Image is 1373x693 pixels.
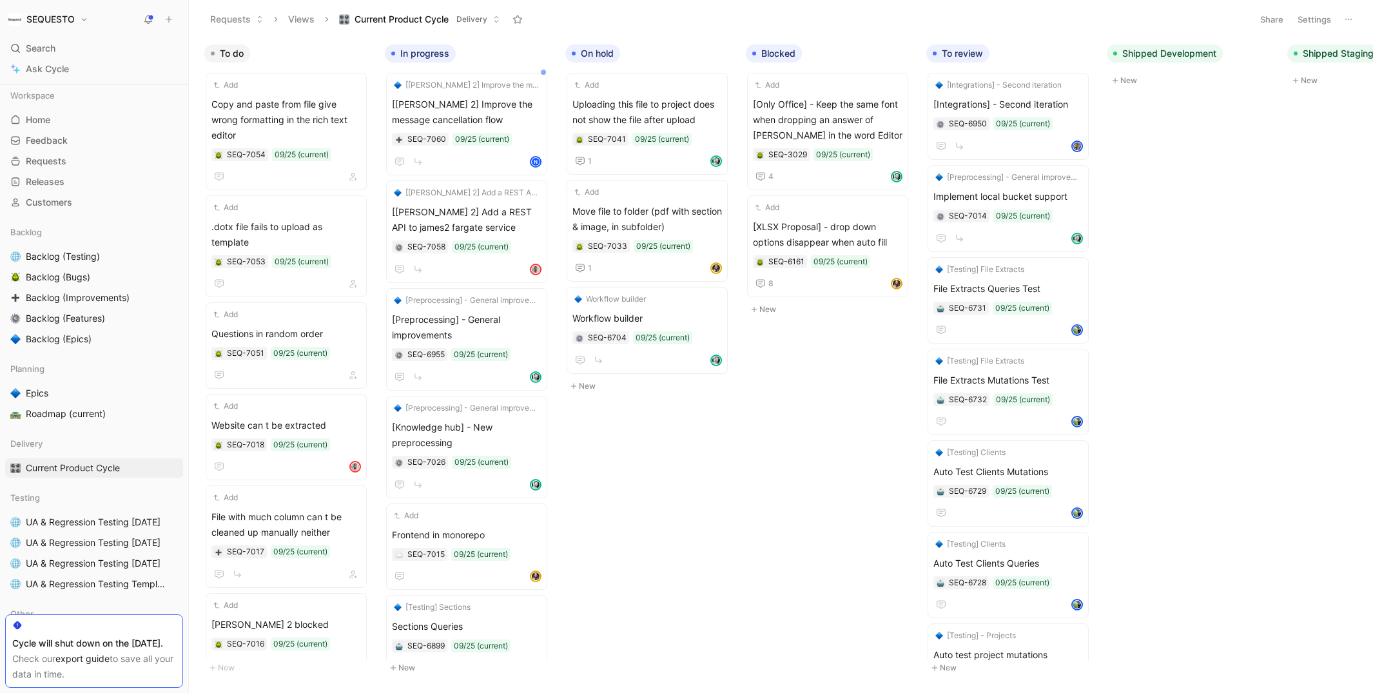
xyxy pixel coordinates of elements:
div: SEQ-3029 [768,148,807,161]
div: SEQ-6729 [949,485,986,498]
button: 🪲 [214,440,223,449]
img: ➕ [10,293,21,303]
img: avatar [892,172,901,181]
img: 🎛️ [339,14,349,24]
button: Add [572,186,601,199]
button: 🤖 [936,487,945,496]
img: 🪲 [756,151,764,159]
button: 8 [753,276,776,291]
span: Search [26,41,55,56]
img: 🪲 [215,151,222,159]
div: ⚙️ [394,350,404,359]
img: 🤖 [937,305,944,313]
span: [[PERSON_NAME] 2] Improve the message cancellation flow [392,97,541,128]
a: AddCopy and paste from file give wrong formatting in the rich text editor09/25 (current) [206,73,367,190]
img: 🪲 [10,272,21,282]
div: ⚙️ [936,119,945,128]
div: N [531,157,540,166]
img: avatar [1073,417,1082,426]
span: Move file to folder (pdf with section & image, in subfolder) [572,204,722,235]
div: 🪲 [755,257,764,266]
img: 🔷 [935,173,943,181]
span: Questions in random order [211,326,361,342]
div: SEQ-7018 [227,438,264,451]
button: 🔷[Testing] File Extracts [933,355,1026,367]
a: AddMove file to folder (pdf with section & image, in subfolder)09/25 (current)1avatar [567,180,728,282]
button: Settings [1292,10,1337,28]
div: 09/25 (current) [813,255,868,268]
button: 🪲 [575,242,584,251]
span: Website can t be extracted [211,418,361,433]
a: 🎛️Current Product Cycle [5,458,183,478]
img: avatar [712,157,721,166]
div: ⚙️ [394,458,404,467]
button: 🔷[Testing] Clients [933,446,1008,459]
button: Add [211,201,240,214]
span: Backlog (Epics) [26,333,92,346]
div: SEQ-7051 [227,347,264,360]
button: 🔷Workflow builder [572,293,648,306]
a: 🪲Backlog (Bugs) [5,268,183,287]
button: New [565,378,735,394]
span: Frontend in monorepo [392,527,541,543]
div: Search [5,39,183,58]
span: Planning [10,362,44,375]
button: ➕ [394,135,404,144]
button: 🔷[Testing] File Extracts [933,263,1026,276]
span: Backlog (Improvements) [26,291,130,304]
a: AddQuestions in random order09/25 (current) [206,302,367,389]
span: [Integrations] - Second iteration [933,97,1083,112]
a: ⚙️Backlog (Features) [5,309,183,328]
span: Backlog [10,226,42,239]
button: 🪲 [214,257,223,266]
a: 🔷[Testing] ClientsAuto Test Clients Mutations09/25 (current)avatar [928,440,1089,527]
div: SEQ-7041 [588,133,626,146]
img: 🌐 [10,538,21,548]
a: 🔷[Preprocessing] - General improvements[Preprocessing] - General improvements09/25 (current)avatar [386,288,547,391]
span: Uploading this file to project does not show the file after upload [572,97,722,128]
div: ⚙️ [575,333,584,342]
a: Home [5,110,183,130]
span: File Extracts Queries Test [933,281,1083,297]
button: 🎛️Current Product CycleDelivery [333,10,506,29]
img: ⚙️ [576,335,583,342]
img: 🪲 [576,243,583,251]
div: 09/25 (current) [996,117,1050,130]
div: Planning🔷Epics🛣️Roadmap (current) [5,359,183,424]
button: 🤖 [936,304,945,313]
span: Current Product Cycle [26,462,120,474]
div: Workspace [5,86,183,105]
button: 🛣️ [8,406,23,422]
button: ⚙️ [394,242,404,251]
button: SEQUESTOSEQUESTO [5,10,92,28]
button: 🪲 [214,150,223,159]
span: Requests [26,155,66,168]
button: 1 [572,153,594,169]
img: 🔷 [935,266,943,273]
img: 🔷 [10,334,21,344]
img: 🔷 [574,295,582,303]
img: avatar [351,462,360,471]
a: Add[XLSX Proposal] - drop down options disappear when auto fill09/25 (current)8avatar [747,195,908,297]
button: Shipped Development [1107,44,1223,63]
span: Workspace [10,89,55,102]
button: In progress [385,44,456,63]
a: Ask Cycle [5,59,183,79]
a: 🔷[Testing] File ExtractsFile Extracts Queries Test09/25 (current)avatar [928,257,1089,344]
img: 🌐 [10,251,21,262]
div: Testing🌐UA & Regression Testing [DATE]🌐UA & Regression Testing [DATE]🌐UA & Regression Testing [DA... [5,488,183,594]
img: avatar [531,480,540,489]
a: 🔷Workflow builderWorkflow builder09/25 (current)avatar [567,287,728,374]
div: 🪲 [575,135,584,144]
span: [Preprocessing] - General improvements [405,294,540,307]
img: 🔷 [394,297,402,304]
button: Add [211,400,240,413]
a: 🔷[[PERSON_NAME] 2] Improve the message cancellation flow[[PERSON_NAME] 2] Improve the message can... [386,73,547,175]
img: ⚙️ [937,213,944,220]
img: 🔷 [394,189,402,197]
a: AddFrontend in monorepo09/25 (current)avatar [386,503,547,590]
